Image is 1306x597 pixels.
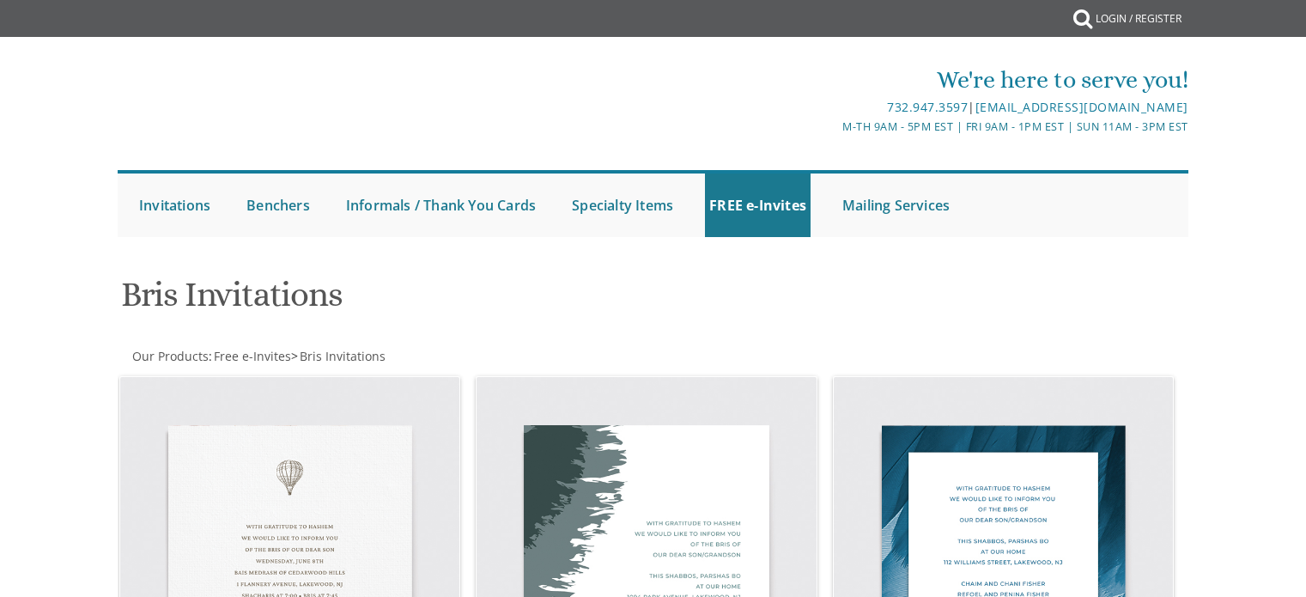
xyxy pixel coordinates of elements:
a: Benchers [242,174,314,237]
span: > [291,348,386,364]
span: Free e-Invites [214,348,291,364]
a: FREE e-Invites [705,174,811,237]
a: [EMAIL_ADDRESS][DOMAIN_NAME] [975,99,1188,115]
div: | [476,97,1188,118]
span: Bris Invitations [300,348,386,364]
a: Invitations [135,174,215,237]
a: Mailing Services [838,174,954,237]
a: 732.947.3597 [887,99,968,115]
div: M-Th 9am - 5pm EST | Fri 9am - 1pm EST | Sun 11am - 3pm EST [476,118,1188,136]
a: Bris Invitations [298,348,386,364]
a: Our Products [131,348,209,364]
a: Free e-Invites [212,348,291,364]
h1: Bris Invitations [121,276,822,326]
div: : [118,348,653,365]
a: Informals / Thank You Cards [342,174,540,237]
a: Specialty Items [568,174,677,237]
div: We're here to serve you! [476,63,1188,97]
